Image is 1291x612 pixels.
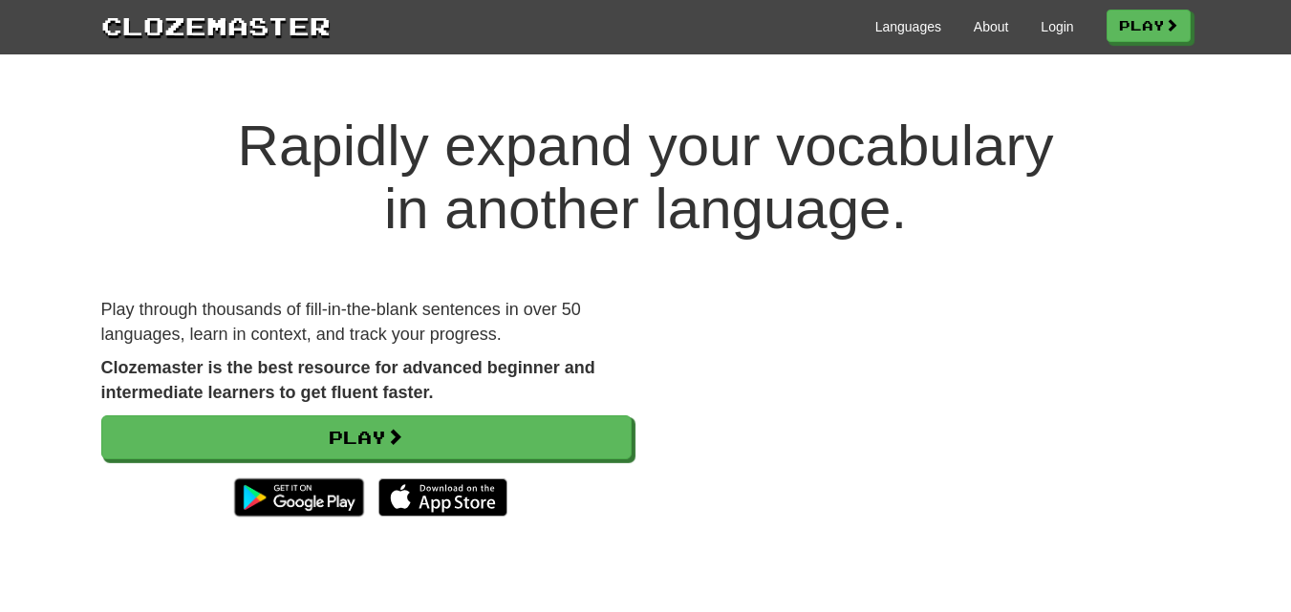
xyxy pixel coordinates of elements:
a: Play [1107,10,1191,42]
a: Languages [875,17,941,36]
img: Get it on Google Play [225,469,373,526]
a: About [974,17,1009,36]
a: Play [101,415,632,459]
p: Play through thousands of fill-in-the-blank sentences in over 50 languages, learn in context, and... [101,298,632,347]
strong: Clozemaster is the best resource for advanced beginner and intermediate learners to get fluent fa... [101,358,595,402]
a: Clozemaster [101,8,331,43]
img: Download_on_the_App_Store_Badge_US-UK_135x40-25178aeef6eb6b83b96f5f2d004eda3bffbb37122de64afbaef7... [378,478,507,517]
a: Login [1041,17,1073,36]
